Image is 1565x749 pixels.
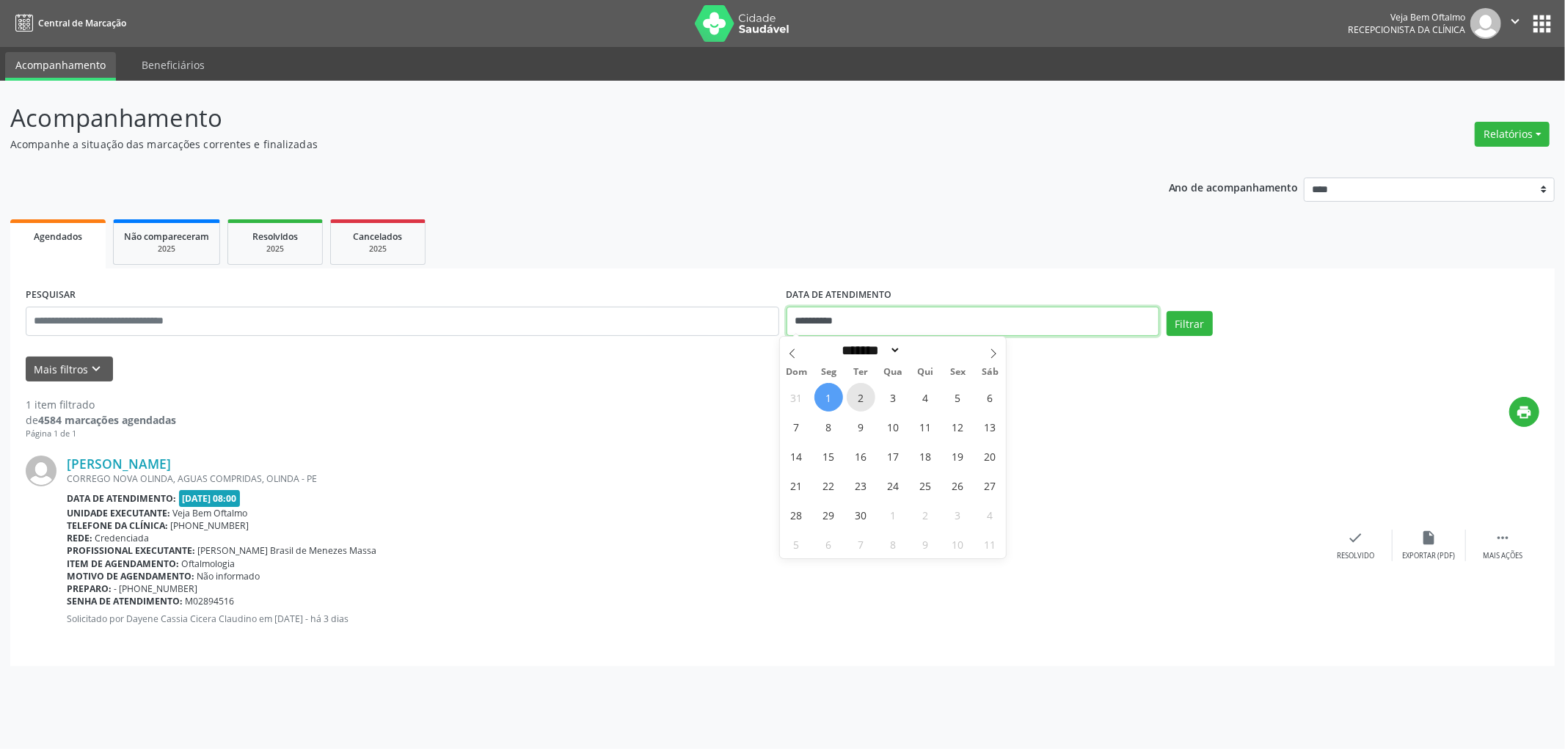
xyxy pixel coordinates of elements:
span: Outubro 4, 2025 [976,500,1004,529]
p: Ano de acompanhamento [1169,178,1299,196]
span: Central de Marcação [38,17,126,29]
button: print [1509,397,1539,427]
b: Rede: [67,532,92,544]
span: Outubro 11, 2025 [976,530,1004,558]
span: Setembro 19, 2025 [944,442,972,470]
span: Setembro 7, 2025 [782,412,811,441]
span: Setembro 15, 2025 [814,442,843,470]
span: Outubro 2, 2025 [911,500,940,529]
span: Resolvidos [252,230,298,243]
span: Outubro 7, 2025 [847,530,875,558]
button: Mais filtroskeyboard_arrow_down [26,357,113,382]
span: M02894516 [186,595,235,607]
span: Qui [909,368,941,377]
b: Preparo: [67,582,112,595]
span: Outubro 3, 2025 [944,500,972,529]
button: apps [1529,11,1555,37]
div: Veja Bem Oftalmo [1348,11,1465,23]
span: Qua [877,368,909,377]
span: Setembro 22, 2025 [814,471,843,500]
span: Setembro 4, 2025 [911,383,940,412]
span: Setembro 26, 2025 [944,471,972,500]
span: Setembro 17, 2025 [879,442,908,470]
span: Oftalmologia [182,558,236,570]
span: Setembro 20, 2025 [976,442,1004,470]
span: Agosto 31, 2025 [782,383,811,412]
b: Data de atendimento: [67,492,176,505]
button:  [1501,8,1529,39]
a: Beneficiários [131,52,215,78]
i:  [1495,530,1511,546]
div: 2025 [341,244,415,255]
span: Outubro 6, 2025 [814,530,843,558]
span: Setembro 11, 2025 [911,412,940,441]
span: Outubro 9, 2025 [911,530,940,558]
div: Resolvido [1337,551,1374,561]
span: Dom [780,368,812,377]
span: Setembro 24, 2025 [879,471,908,500]
a: [PERSON_NAME] [67,456,171,472]
span: Setembro 12, 2025 [944,412,972,441]
span: Setembro 29, 2025 [814,500,843,529]
div: 2025 [124,244,209,255]
span: Setembro 30, 2025 [847,500,875,529]
i: check [1348,530,1364,546]
span: Outubro 1, 2025 [879,500,908,529]
a: Acompanhamento [5,52,116,81]
span: Recepcionista da clínica [1348,23,1465,36]
span: Ter [844,368,877,377]
span: Outubro 10, 2025 [944,530,972,558]
div: 1 item filtrado [26,397,176,412]
img: img [26,456,56,486]
span: Não informado [197,570,260,582]
i:  [1507,13,1523,29]
span: Setembro 13, 2025 [976,412,1004,441]
span: Setembro 28, 2025 [782,500,811,529]
label: DATA DE ATENDIMENTO [787,284,892,307]
div: Página 1 de 1 [26,428,176,440]
div: Exportar (PDF) [1403,551,1456,561]
input: Year [901,343,949,358]
p: Acompanhamento [10,100,1092,136]
span: [PHONE_NUMBER] [171,519,249,532]
img: img [1470,8,1501,39]
span: Setembro 5, 2025 [944,383,972,412]
a: Central de Marcação [10,11,126,35]
i: print [1517,404,1533,420]
b: Item de agendamento: [67,558,179,570]
b: Unidade executante: [67,507,170,519]
i: insert_drive_file [1421,530,1437,546]
div: Mais ações [1483,551,1522,561]
label: PESQUISAR [26,284,76,307]
span: Setembro 6, 2025 [976,383,1004,412]
span: Setembro 18, 2025 [911,442,940,470]
span: Setembro 16, 2025 [847,442,875,470]
span: Credenciada [95,532,150,544]
b: Telefone da clínica: [67,519,168,532]
span: Setembro 25, 2025 [911,471,940,500]
i: keyboard_arrow_down [89,361,105,377]
button: Relatórios [1475,122,1550,147]
div: CORREGO NOVA OLINDA, AGUAS COMPRIDAS, OLINDA - PE [67,472,1319,485]
span: Setembro 10, 2025 [879,412,908,441]
b: Senha de atendimento: [67,595,183,607]
p: Acompanhe a situação das marcações correntes e finalizadas [10,136,1092,152]
div: de [26,412,176,428]
span: Agendados [34,230,82,243]
span: Setembro 14, 2025 [782,442,811,470]
span: Outubro 8, 2025 [879,530,908,558]
strong: 4584 marcações agendadas [38,413,176,427]
b: Motivo de agendamento: [67,570,194,582]
button: Filtrar [1167,311,1213,336]
b: Profissional executante: [67,544,195,557]
span: Setembro 9, 2025 [847,412,875,441]
div: 2025 [238,244,312,255]
span: Setembro 23, 2025 [847,471,875,500]
p: Solicitado por Dayene Cassia Cicera Claudino em [DATE] - há 3 dias [67,613,1319,625]
span: Cancelados [354,230,403,243]
select: Month [837,343,902,358]
span: Veja Bem Oftalmo [173,507,248,519]
span: Sex [941,368,974,377]
span: - [PHONE_NUMBER] [114,582,198,595]
span: Setembro 27, 2025 [976,471,1004,500]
